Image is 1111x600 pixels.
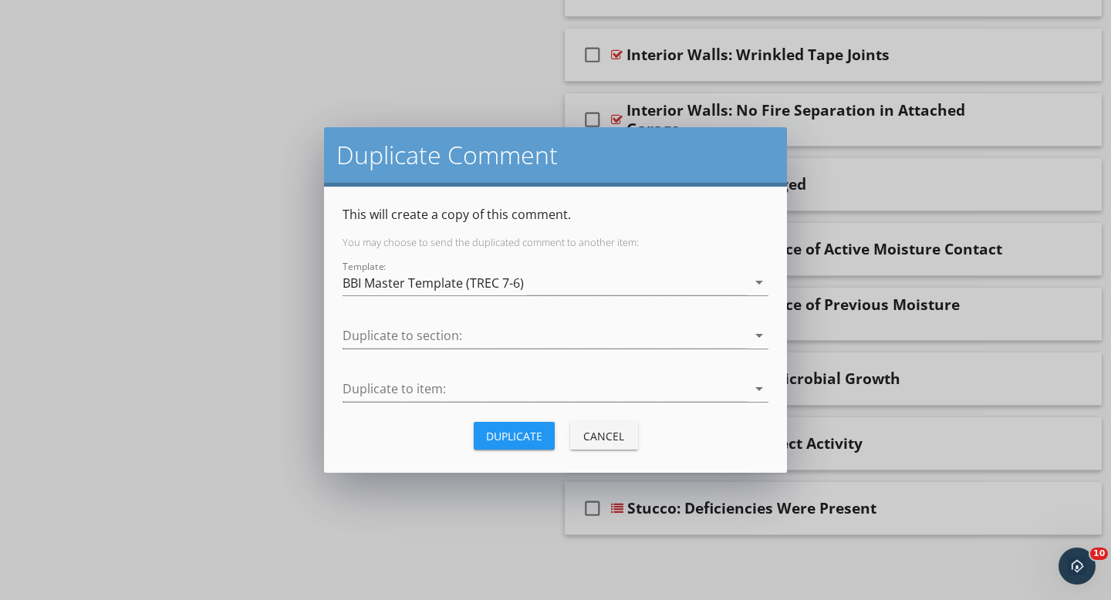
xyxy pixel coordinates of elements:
[750,326,768,345] i: arrow_drop_down
[1090,548,1108,560] span: 10
[474,422,555,450] button: Duplicate
[583,428,626,444] div: Cancel
[343,276,524,290] div: BBI Master Template (TREC 7-6)
[343,205,768,224] p: This will create a copy of this comment.
[570,422,638,450] button: Cancel
[343,236,768,248] p: You may choose to send the duplicated comment to another item:
[750,379,768,398] i: arrow_drop_down
[486,428,542,444] div: Duplicate
[1059,548,1096,585] iframe: Intercom live chat
[336,140,775,170] h2: Duplicate Comment
[750,273,768,292] i: arrow_drop_down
